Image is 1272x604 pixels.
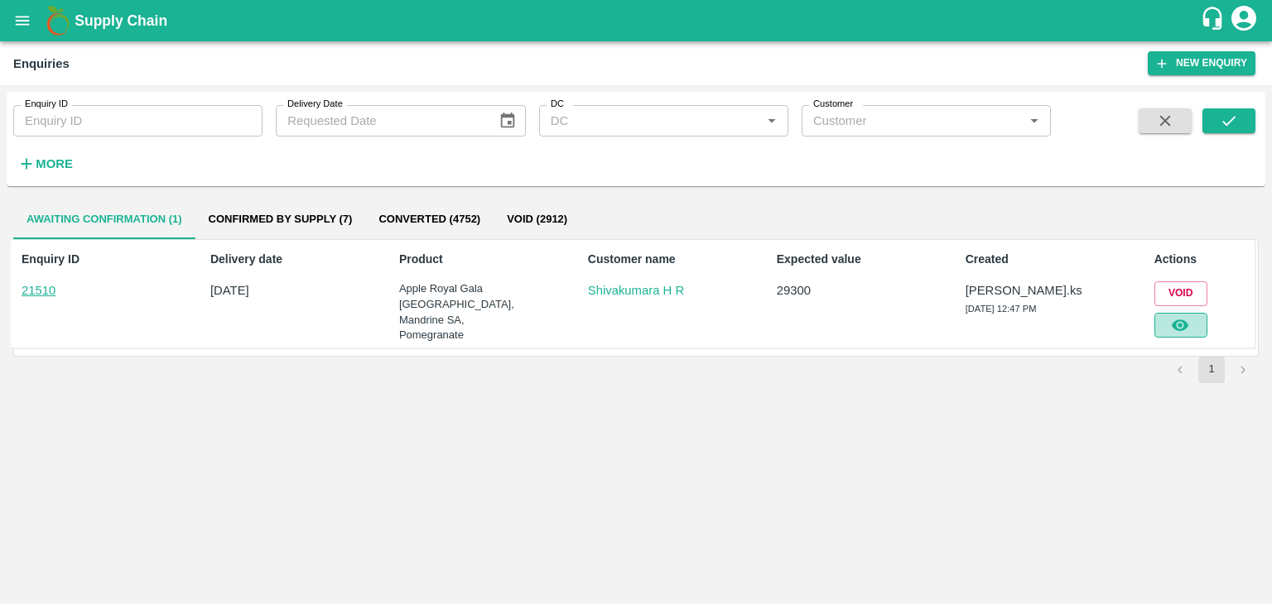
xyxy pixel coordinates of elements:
button: Open [1024,110,1045,132]
div: Enquiries [13,53,70,74]
p: [DATE] [210,281,306,300]
b: Supply Chain [75,12,167,29]
img: logo [41,4,75,37]
p: Delivery date [210,251,306,268]
button: New Enquiry [1148,51,1255,75]
button: open drawer [3,2,41,40]
input: Customer [807,110,1019,132]
button: Converted (4752) [365,199,494,239]
a: Shivakumara H R [588,281,684,300]
label: Customer [813,98,853,111]
a: Supply Chain [75,9,1200,32]
input: Enquiry ID [13,105,263,137]
div: customer-support [1200,6,1229,36]
label: DC [551,98,564,111]
input: Requested Date [276,105,485,137]
button: Void [1154,281,1207,305]
label: Delivery Date [287,98,343,111]
p: Customer name [588,251,684,268]
p: 29300 [777,281,873,300]
button: Choose date [492,105,523,137]
p: Expected value [777,251,873,268]
p: Actions [1154,251,1250,268]
a: 21510 [22,284,55,297]
p: Created [966,251,1062,268]
p: Product [399,251,495,268]
button: Open [761,110,783,132]
button: Confirmed by supply (7) [195,199,366,239]
button: More [13,150,77,178]
nav: pagination navigation [1164,357,1259,383]
p: [PERSON_NAME].ks [966,281,1062,300]
strong: More [36,157,73,170]
span: [DATE] 12:47 PM [966,304,1037,314]
button: Awaiting confirmation (1) [13,199,195,239]
div: account of current user [1229,3,1259,38]
button: Void (2912) [494,199,581,239]
input: DC [544,110,756,132]
p: Apple Royal Gala [GEOGRAPHIC_DATA], Mandrine SA, Pomegranate [399,281,495,343]
button: page 1 [1198,357,1225,383]
label: Enquiry ID [25,98,68,111]
p: Enquiry ID [22,251,118,268]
